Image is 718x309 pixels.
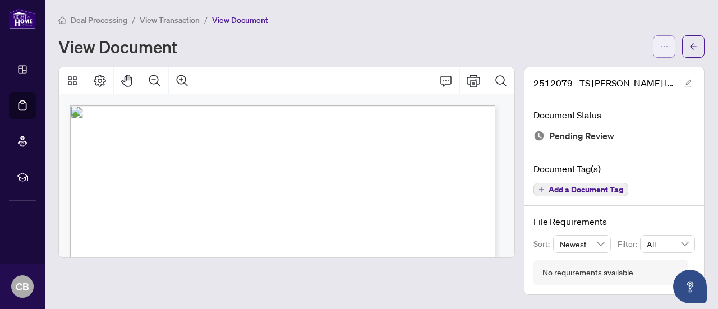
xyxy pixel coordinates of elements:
span: home [58,16,66,24]
span: Pending Review [549,128,614,144]
p: Sort: [533,238,553,250]
button: Add a Document Tag [533,183,628,196]
span: edit [684,79,692,87]
p: Filter: [618,238,640,250]
button: Open asap [673,270,707,303]
div: No requirements available [542,266,633,279]
img: logo [9,8,36,29]
span: All [647,236,688,252]
span: View Document [212,15,268,25]
span: Add a Document Tag [549,186,623,193]
span: Deal Processing [71,15,127,25]
img: Document Status [533,130,545,141]
h4: File Requirements [533,215,695,228]
span: Newest [560,236,605,252]
span: arrow-left [689,43,697,50]
li: / [204,13,208,26]
h4: Document Tag(s) [533,162,695,176]
span: ellipsis [660,42,669,51]
h4: Document Status [533,108,695,122]
span: CB [16,279,29,294]
h1: View Document [58,38,177,56]
li: / [132,13,135,26]
span: plus [538,187,544,192]
span: View Transaction [140,15,200,25]
span: 2512079 - TS [PERSON_NAME] to review.pdf [533,76,674,90]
